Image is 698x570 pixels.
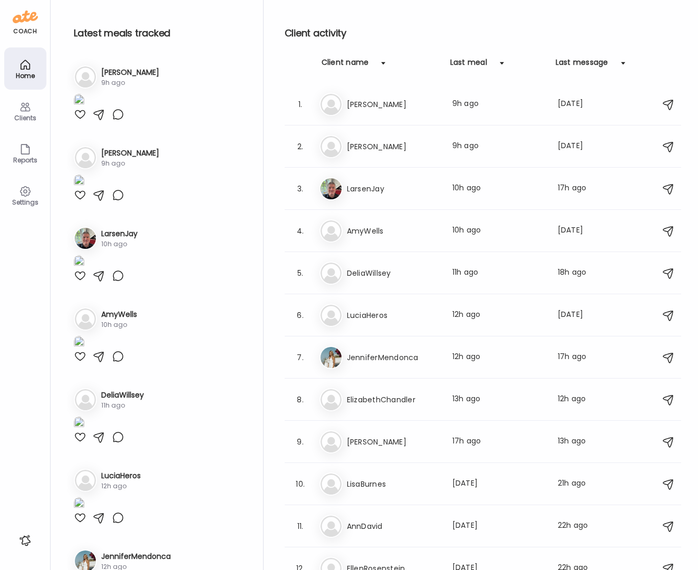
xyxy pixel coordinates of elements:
h2: Latest meals tracked [74,25,246,41]
div: 9. [294,436,307,448]
h3: LuciaHeros [347,309,440,322]
div: 12h ago [558,393,599,406]
div: 9h ago [101,78,159,88]
img: ate [13,8,38,25]
div: 3. [294,182,307,195]
div: 21h ago [558,478,599,490]
div: [DATE] [558,225,599,237]
h3: DeliaWillsey [101,390,144,401]
div: 12h ago [452,309,545,322]
div: 10h ago [452,182,545,195]
div: Reports [6,157,44,163]
h3: [PERSON_NAME] [347,98,440,111]
img: bg-avatar-default.svg [75,147,96,168]
img: bg-avatar-default.svg [75,470,96,491]
h3: JenniferMendonca [347,351,440,364]
div: 1. [294,98,307,111]
div: 10. [294,478,307,490]
div: 17h ago [558,182,599,195]
div: 6. [294,309,307,322]
div: 9h ago [101,159,159,168]
div: 13h ago [452,393,545,406]
div: 13h ago [558,436,599,448]
img: images%2FIrNJUawwUnOTYYdIvOBtlFt5cGu2%2FaTOxkylyfrcRj0bOFlRO%2FJlMTXha7prh0cuznaA4m_1080 [74,175,84,189]
div: 8. [294,393,307,406]
img: bg-avatar-default.svg [75,66,96,88]
div: [DATE] [558,98,599,111]
div: coach [13,27,37,36]
h3: [PERSON_NAME] [347,140,440,153]
img: images%2FpQclOzuQ2uUyIuBETuyLXmhsmXz1%2FHIsNKMvBkRki4MM7ptL5%2F0uZaywkeK4umj05antAO_1080 [74,255,84,269]
img: bg-avatar-default.svg [321,305,342,326]
img: avatars%2FpQclOzuQ2uUyIuBETuyLXmhsmXz1 [321,178,342,199]
div: Home [6,72,44,79]
img: bg-avatar-default.svg [321,474,342,495]
div: 2. [294,140,307,153]
div: Settings [6,199,44,206]
h3: [PERSON_NAME] [101,67,159,78]
div: [DATE] [558,309,599,322]
div: 12h ago [452,351,545,364]
div: 10h ago [452,225,545,237]
div: [DATE] [452,520,545,533]
div: 18h ago [558,267,599,279]
img: bg-avatar-default.svg [321,220,342,241]
img: bg-avatar-default.svg [321,94,342,115]
h3: AnnDavid [347,520,440,533]
h3: LarsenJay [101,228,138,239]
div: 17h ago [452,436,545,448]
img: bg-avatar-default.svg [321,263,342,284]
div: 12h ago [101,481,141,491]
img: bg-avatar-default.svg [321,516,342,537]
div: Clients [6,114,44,121]
img: bg-avatar-default.svg [321,389,342,410]
div: 11h ago [101,401,144,410]
div: Last message [556,57,608,74]
h3: JenniferMendonca [101,551,171,562]
img: images%2FGHdhXm9jJtNQdLs9r9pbhWu10OF2%2FHjKYwRzqqSJVf4lAYXC9%2FPJn1kgcGCVi0r7wJMske_1080 [74,417,84,431]
h3: LisaBurnes [347,478,440,490]
div: 10h ago [101,239,138,249]
div: [DATE] [558,140,599,153]
img: bg-avatar-default.svg [75,308,96,330]
img: bg-avatar-default.svg [75,389,96,410]
h3: AmyWells [101,309,137,320]
img: bg-avatar-default.svg [321,136,342,157]
div: 4. [294,225,307,237]
img: bg-avatar-default.svg [321,431,342,452]
div: 5. [294,267,307,279]
img: images%2FVeJUmU9xL5OtfHQnXXq9YpklFl83%2FTrBTXJmZAYLjHsSns5at%2FSH51eoLEtAnSOiCF84Ut_1080 [74,336,84,350]
div: 9h ago [452,98,545,111]
img: images%2F1qYfsqsWO6WAqm9xosSfiY0Hazg1%2F6LsirMvmEDT8wBHmnSc3%2Fjax4hOKce600191XgXC1_1080 [74,497,84,511]
h3: AmyWells [347,225,440,237]
h2: Client activity [285,25,681,41]
h3: [PERSON_NAME] [101,148,159,159]
h3: LarsenJay [347,182,440,195]
div: 22h ago [558,520,599,533]
div: 17h ago [558,351,599,364]
div: 11. [294,520,307,533]
div: Last meal [450,57,487,74]
h3: DeliaWillsey [347,267,440,279]
img: avatars%2FpQclOzuQ2uUyIuBETuyLXmhsmXz1 [75,228,96,249]
div: 7. [294,351,307,364]
div: 10h ago [101,320,137,330]
h3: ElizabethChandler [347,393,440,406]
h3: LuciaHeros [101,470,141,481]
div: 9h ago [452,140,545,153]
div: [DATE] [452,478,545,490]
div: Client name [322,57,369,74]
h3: [PERSON_NAME] [347,436,440,448]
img: images%2FRBBRZGh5RPQEaUY8TkeQxYu8qlB3%2FyslyGMbgrRbpDvB1FvR1%2F518a9ku5LPtqdBRsTk7a_1080 [74,94,84,108]
img: avatars%2FhTWL1UBjihWZBvuxS4CFXhMyrrr1 [321,347,342,368]
div: 11h ago [452,267,545,279]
